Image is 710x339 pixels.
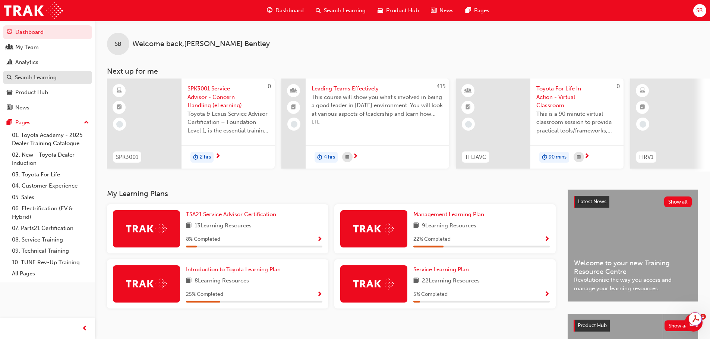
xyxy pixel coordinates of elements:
span: Show Progress [317,236,322,243]
a: All Pages [9,268,92,279]
span: 8 Learning Resources [195,276,249,286]
button: Show Progress [544,290,550,299]
div: Pages [15,118,31,127]
div: Search Learning [15,73,57,82]
span: 5 % Completed [413,290,448,299]
span: 22 % Completed [413,235,451,244]
div: News [15,103,29,112]
a: 04. Customer Experience [9,180,92,192]
span: learningResourceType_ELEARNING-icon [640,86,645,96]
span: next-icon [215,153,221,160]
span: duration-icon [542,153,547,162]
a: 0SPK3001SPK3001 Service Advisor - Concern Handling (eLearning)Toyota & Lexus Service Advisor Cert... [107,79,275,169]
button: Show Progress [544,235,550,244]
span: Toyota & Lexus Service Advisor Certification – Foundation Level 1, is the essential training cour... [187,110,269,135]
img: Trak [4,2,63,19]
span: search-icon [316,6,321,15]
span: pages-icon [7,119,12,126]
span: Search Learning [324,6,366,15]
span: TSA21 Service Advisor Certification [186,211,276,218]
div: My Team [15,43,39,52]
a: Latest NewsShow allWelcome to your new Training Resource CentreRevolutionise the way you access a... [568,189,698,302]
a: 02. New - Toyota Dealer Induction [9,149,92,169]
a: 415Leading Teams EffectivelyThis course will show you what's involved in being a good leader in [... [281,79,449,169]
span: SB [115,40,122,48]
span: 22 Learning Resources [422,276,480,286]
span: duration-icon [193,153,198,162]
span: 2 hrs [200,153,211,161]
button: Show all [664,196,692,207]
img: Trak [353,223,394,234]
span: Product Hub [386,6,419,15]
span: Management Learning Plan [413,211,484,218]
span: 415 [436,83,445,90]
span: 13 Learning Resources [195,221,252,231]
a: News [3,101,92,115]
span: This is a 90 minute virtual classroom session to provide practical tools/frameworks, behaviours a... [536,110,618,135]
a: pages-iconPages [460,3,495,18]
span: FIRV1 [639,153,653,161]
a: Management Learning Plan [413,210,487,219]
a: 0TFLIAVCToyota For Life In Action - Virtual ClassroomThis is a 90 minute virtual classroom sessio... [456,79,624,169]
a: car-iconProduct Hub [372,3,425,18]
span: news-icon [7,105,12,111]
span: car-icon [378,6,383,15]
span: calendar-icon [345,153,349,162]
span: learningRecordVerb_NONE-icon [116,121,123,128]
span: SPK3001 Service Advisor - Concern Handling (eLearning) [187,84,269,110]
span: news-icon [431,6,436,15]
img: Trak [126,278,167,290]
span: prev-icon [82,324,88,333]
span: duration-icon [317,153,322,162]
a: 07. Parts21 Certification [9,223,92,234]
a: search-iconSearch Learning [310,3,372,18]
a: 03. Toyota For Life [9,169,92,180]
a: TSA21 Service Advisor Certification [186,210,279,219]
span: 4 hrs [324,153,335,161]
a: Analytics [3,55,92,69]
div: Product Hub [15,88,48,97]
span: book-icon [186,276,192,286]
span: Leading Teams Effectively [312,84,443,93]
span: 8 % Completed [186,235,220,244]
iframe: Intercom live chat [685,314,703,332]
span: Product Hub [578,322,607,329]
span: search-icon [7,74,12,81]
span: LTE [312,118,443,127]
div: Analytics [15,58,38,67]
span: people-icon [7,44,12,51]
span: car-icon [7,89,12,96]
a: Dashboard [3,25,92,39]
span: book-icon [413,221,419,231]
span: guage-icon [267,6,272,15]
button: Pages [3,116,92,129]
span: calendar-icon [577,153,581,162]
a: Search Learning [3,71,92,84]
button: Show Progress [317,235,322,244]
span: next-icon [584,153,590,160]
a: 08. Service Training [9,234,92,246]
span: learningRecordVerb_NONE-icon [291,121,297,128]
img: Trak [126,223,167,234]
a: news-iconNews [425,3,460,18]
a: 05. Sales [9,192,92,203]
a: Product Hub [3,86,92,99]
button: DashboardMy TeamAnalyticsSearch LearningProduct HubNews [3,24,92,116]
button: SB [693,4,706,17]
span: booktick-icon [466,103,471,112]
span: booktick-icon [117,103,122,112]
span: guage-icon [7,29,12,36]
span: Toyota For Life In Action - Virtual Classroom [536,84,618,110]
a: Latest NewsShow all [574,196,692,208]
span: next-icon [353,153,358,160]
span: TFLIAVC [465,153,486,161]
span: people-icon [291,86,296,96]
span: learningRecordVerb_NONE-icon [465,121,472,128]
span: Revolutionise the way you access and manage your learning resources. [574,276,692,292]
span: Show Progress [317,291,322,298]
span: booktick-icon [291,103,296,112]
a: 01. Toyota Academy - 2025 Dealer Training Catalogue [9,129,92,149]
a: Introduction to Toyota Learning Plan [186,265,284,274]
a: Service Learning Plan [413,265,472,274]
